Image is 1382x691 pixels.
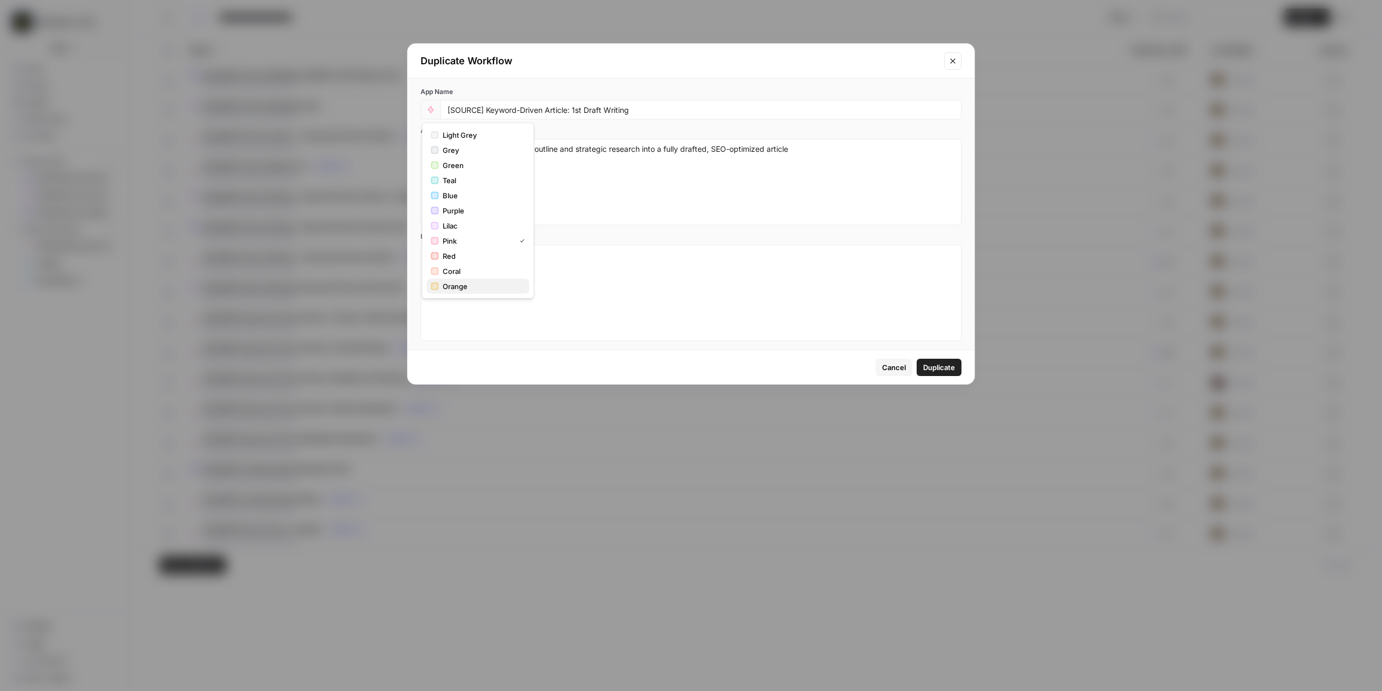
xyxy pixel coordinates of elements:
label: App Name [421,87,961,97]
label: Readme [421,232,961,241]
button: Close modal [944,52,961,70]
span: Duplicate [923,362,955,373]
span: Pink [443,236,511,246]
span: Teal [443,175,520,186]
span: Light Grey [443,130,520,140]
span: Blue [443,190,520,201]
span: Purple [443,205,520,216]
button: Cancel [876,359,912,376]
span: Grey [443,145,520,156]
span: Coral [443,266,520,277]
input: Untitled [448,105,954,115]
span: Lilac [443,220,520,231]
button: Duplicate [917,359,961,376]
textarea: Transforms a complete article outline and strategic research into a fully drafted, SEO-optimized ... [428,144,954,220]
span: Green [443,160,520,171]
div: Duplicate Workflow [421,53,938,69]
span: Orange [443,281,520,292]
span: Cancel [882,362,906,373]
span: Red [443,251,520,261]
label: App Description [421,126,961,136]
